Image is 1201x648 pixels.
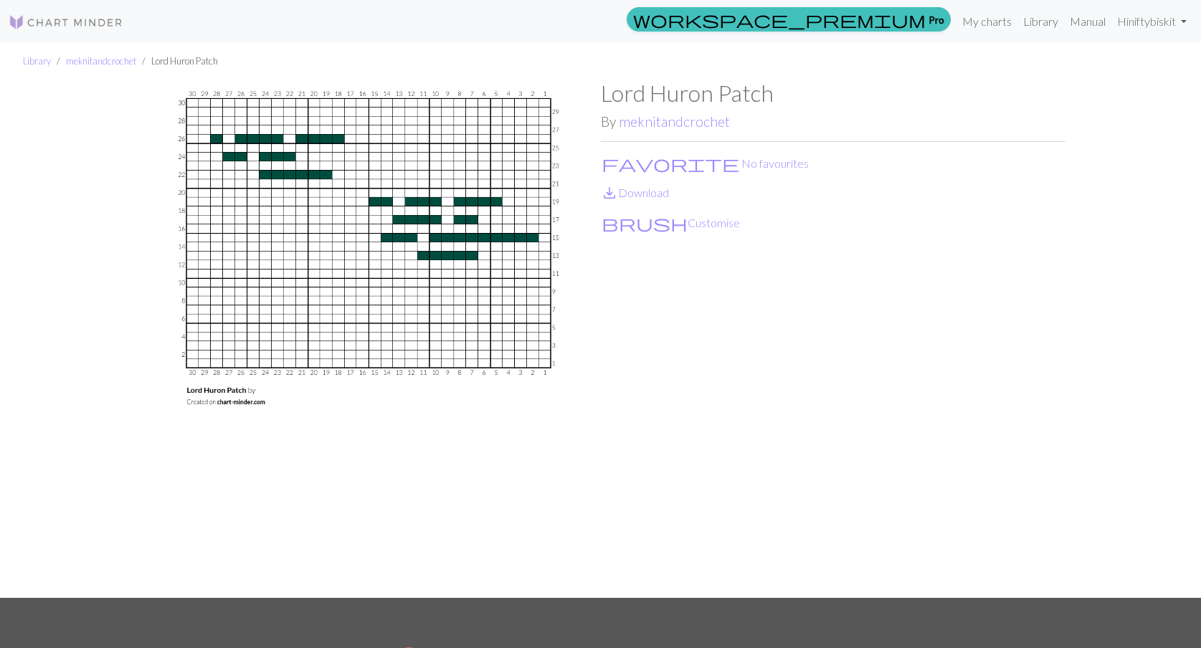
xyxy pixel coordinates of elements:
i: Favourite [602,155,739,172]
h1: Lord Huron Patch [601,80,1065,107]
a: DownloadDownload [601,186,669,199]
a: My charts [956,7,1017,36]
button: Favourite No favourites [601,154,810,173]
a: meknitandcrochet [66,55,136,67]
li: Lord Huron Patch [136,54,218,68]
span: favorite [602,153,739,173]
a: Manual [1064,7,1111,36]
span: workspace_premium [633,9,926,29]
a: Library [23,55,51,67]
a: meknitandcrochet [619,113,730,130]
h2: By [601,113,1065,130]
span: save_alt [601,183,618,203]
a: Hiniftybiskit [1111,7,1192,36]
i: Download [601,184,618,201]
span: brush [602,213,688,233]
i: Customise [602,214,688,232]
button: CustomiseCustomise [601,214,741,232]
img: Logo [9,14,123,31]
a: Library [1017,7,1064,36]
img: Lord Huron Patch [136,80,601,598]
a: Pro [627,7,951,32]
